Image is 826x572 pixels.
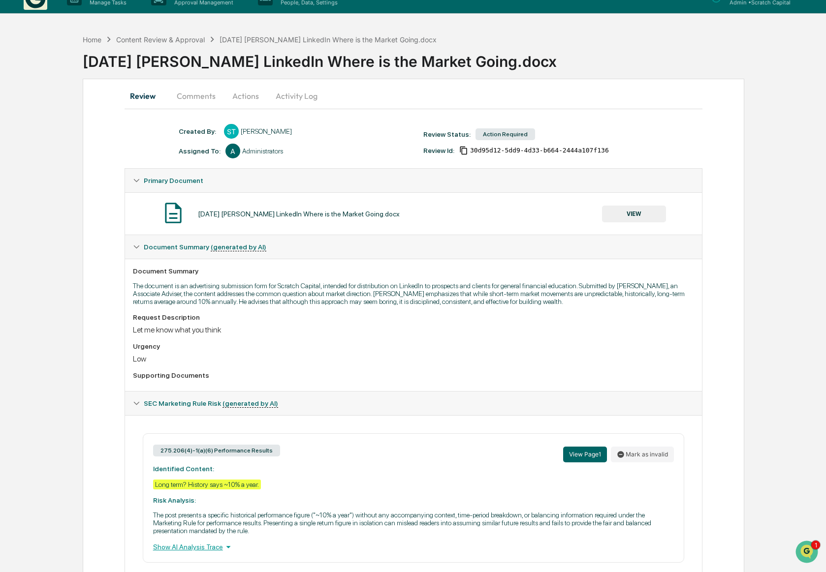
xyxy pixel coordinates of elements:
div: Primary Document [125,169,702,192]
div: Long term? History says ~10% a year. [153,480,261,489]
div: We're available if you need us! [44,85,135,93]
img: Document Icon [161,201,186,225]
span: [DATE] [87,134,107,142]
div: Created By: ‎ ‎ [179,127,219,135]
img: Jack Rasmussen [10,151,26,167]
div: 🗄️ [71,202,79,210]
span: • [82,134,85,142]
div: 🔎 [10,221,18,229]
div: Review Id: [423,147,454,154]
div: Administrators [242,147,283,155]
div: Supporting Documents [133,371,695,379]
a: 🗄️Attestations [67,197,126,215]
img: 1746055101610-c473b297-6a78-478c-a979-82029cc54cd1 [10,75,28,93]
span: • [82,160,85,168]
div: Request Description [133,313,695,321]
div: Urgency [133,342,695,350]
img: Jack Rasmussen [10,124,26,140]
div: Content Review & Approval [116,35,205,44]
div: Action Required [476,128,535,140]
button: Start new chat [167,78,179,90]
div: ST [224,124,239,139]
span: Pylon [98,244,119,251]
img: 1746055101610-c473b297-6a78-478c-a979-82029cc54cd1 [20,134,28,142]
button: View Page1 [563,447,607,462]
div: Start new chat [44,75,161,85]
span: Primary Document [144,177,203,184]
div: Home [83,35,101,44]
p: The post presents a specific historical performance figure ("~10% a year") without any accompanyi... [153,511,674,535]
div: Past conversations [10,109,66,117]
strong: Identified Content: [153,465,214,473]
button: Review [125,84,169,108]
div: [DATE] [PERSON_NAME] LinkedIn Where is the Market Going.docx [83,45,826,70]
a: 🔎Data Lookup [6,216,66,234]
p: How can we help? [10,21,179,36]
span: Copy Id [459,146,468,155]
div: 275.206(4)-1(a)(6) Performance Results [153,445,280,456]
button: Mark as invalid [611,447,674,462]
span: [DATE] [87,160,107,168]
span: Data Lookup [20,220,62,230]
img: 1746055101610-c473b297-6a78-478c-a979-82029cc54cd1 [20,161,28,169]
button: Comments [169,84,223,108]
u: (generated by AI) [211,243,266,251]
strong: Risk Analysis: [153,496,196,504]
button: Actions [223,84,268,108]
div: Primary Document [125,192,702,235]
u: (generated by AI) [222,399,278,408]
span: [PERSON_NAME] [31,160,80,168]
div: Show AI Analysis Trace [153,542,674,552]
div: A [225,144,240,158]
div: 🖐️ [10,202,18,210]
div: [PERSON_NAME] [241,127,292,135]
img: 8933085812038_c878075ebb4cc5468115_72.jpg [21,75,38,93]
span: Attestations [81,201,122,211]
span: SEC Marketing Rule Risk [144,399,278,407]
button: Activity Log [268,84,325,108]
div: [DATE] [PERSON_NAME] LinkedIn Where is the Market Going.docx [220,35,437,44]
div: Document Summary (generated by AI) [125,259,702,391]
div: SEC Marketing Rule Risk (generated by AI) [125,391,702,415]
a: Powered byPylon [69,243,119,251]
a: 🖐️Preclearance [6,197,67,215]
div: Let me know what you think [133,325,695,334]
div: secondary tabs example [125,84,703,108]
div: Assigned To: [179,147,221,155]
span: Document Summary [144,243,266,251]
span: 30d95d12-5dd9-4d33-b664-2444a107f136 [470,147,609,154]
div: Document Summary [133,267,695,275]
iframe: Open customer support [794,540,821,566]
span: Preclearance [20,201,64,211]
span: [PERSON_NAME] [31,134,80,142]
button: See all [153,107,179,119]
p: The document is an advertising submission form for Scratch Capital, intended for distribution on ... [133,282,695,305]
div: Document Summary (generated by AI) [125,235,702,259]
div: Low [133,354,695,363]
button: VIEW [602,206,666,222]
div: [DATE] [PERSON_NAME] LinkedIn Where is the Market Going.docx [198,210,400,218]
div: Review Status: [423,130,471,138]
